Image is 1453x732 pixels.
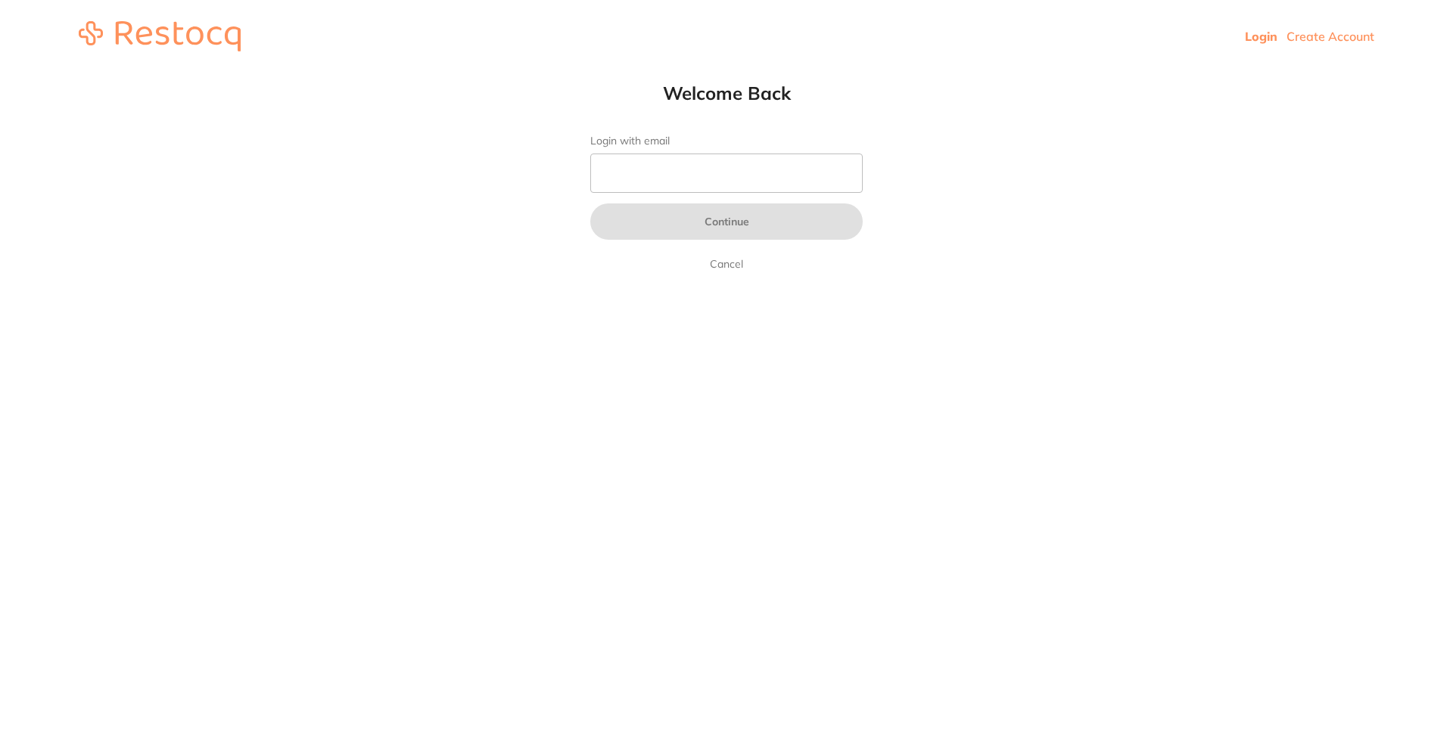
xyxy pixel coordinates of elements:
a: Login [1245,29,1277,44]
label: Login with email [590,135,863,147]
button: Continue [590,203,863,240]
img: restocq_logo.svg [79,21,241,51]
h1: Welcome Back [560,82,893,104]
a: Cancel [707,255,746,273]
a: Create Account [1287,29,1374,44]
